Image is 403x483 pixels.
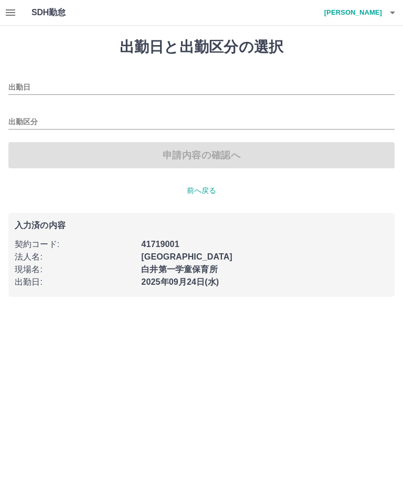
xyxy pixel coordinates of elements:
[141,240,179,249] b: 41719001
[141,265,217,274] b: 白井第一学童保育所
[8,38,395,56] h1: 出勤日と出勤区分の選択
[15,238,135,251] p: 契約コード :
[15,276,135,288] p: 出勤日 :
[8,185,395,196] p: 前へ戻る
[15,263,135,276] p: 現場名 :
[141,277,219,286] b: 2025年09月24日(水)
[141,252,232,261] b: [GEOGRAPHIC_DATA]
[15,221,388,230] p: 入力済の内容
[15,251,135,263] p: 法人名 :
